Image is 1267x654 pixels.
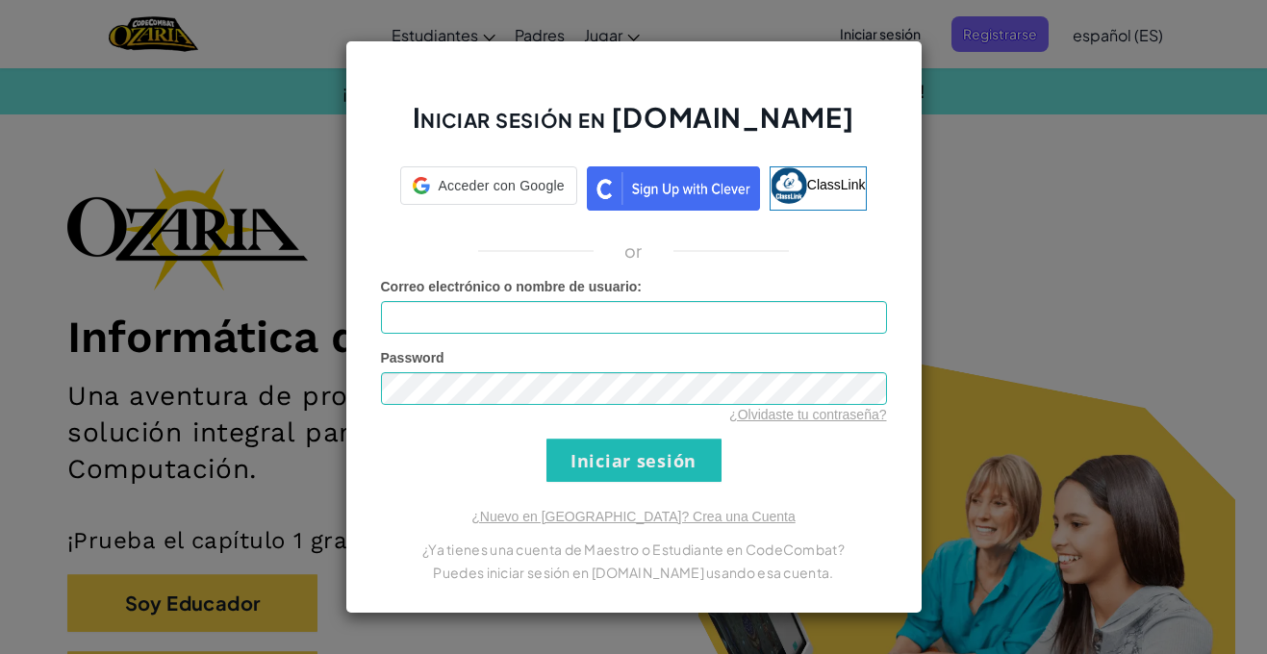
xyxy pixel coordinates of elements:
img: clever_sso_button@2x.png [587,166,760,211]
a: Acceder con Google [400,166,576,211]
div: Acceder con Google [400,166,576,205]
span: Password [381,350,444,365]
span: Acceder con Google [438,176,564,195]
p: ¿Ya tienes una cuenta de Maestro o Estudiante en CodeCombat? [381,538,887,561]
span: ClassLink [807,177,866,192]
img: classlink-logo-small.png [771,167,807,204]
label: : [381,277,643,296]
p: or [624,239,643,263]
input: Iniciar sesión [546,439,722,482]
a: ¿Nuevo en [GEOGRAPHIC_DATA]? Crea una Cuenta [471,509,795,524]
a: ¿Olvidaste tu contraseña? [729,407,886,422]
h2: Iniciar sesión en [DOMAIN_NAME] [381,99,887,155]
span: Correo electrónico o nombre de usuario [381,279,638,294]
p: Puedes iniciar sesión en [DOMAIN_NAME] usando esa cuenta. [381,561,887,584]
